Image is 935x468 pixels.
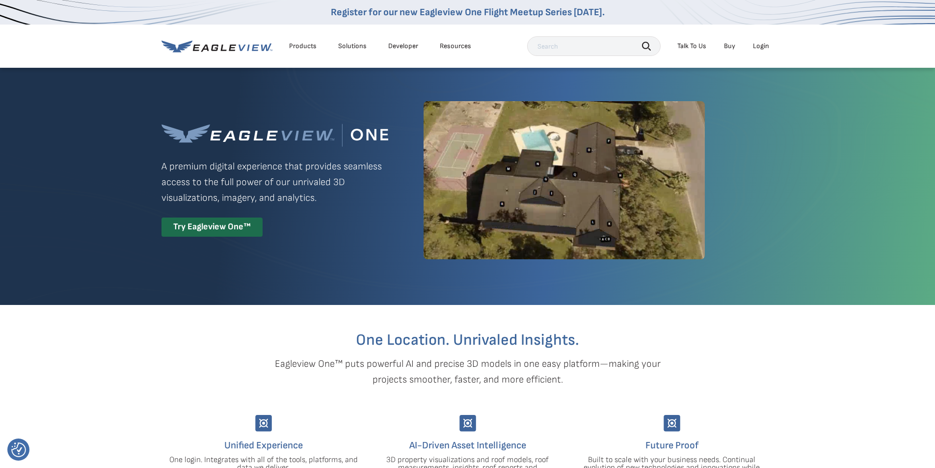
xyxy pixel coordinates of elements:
a: Developer [388,42,418,51]
h4: Unified Experience [169,438,358,453]
div: Talk To Us [677,42,706,51]
p: A premium digital experience that provides seamless access to the full power of our unrivaled 3D ... [161,159,388,206]
div: Solutions [338,42,367,51]
img: Group-9744.svg [664,415,680,432]
img: Revisit consent button [11,442,26,457]
img: Eagleview One™ [161,124,388,147]
img: Group-9744.svg [459,415,476,432]
a: Buy [724,42,735,51]
h2: One Location. Unrivaled Insights. [169,332,767,348]
h4: Future Proof [577,438,767,453]
div: Login [753,42,769,51]
div: Products [289,42,317,51]
div: Resources [440,42,471,51]
div: Try Eagleview One™ [161,218,263,237]
p: Eagleview One™ puts powerful AI and precise 3D models in one easy platform—making your projects s... [258,356,678,387]
h4: AI-Driven Asset Intelligence [373,438,562,453]
img: Group-9744.svg [255,415,272,432]
button: Consent Preferences [11,442,26,457]
a: Register for our new Eagleview One Flight Meetup Series [DATE]. [331,6,605,18]
input: Search [527,36,661,56]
